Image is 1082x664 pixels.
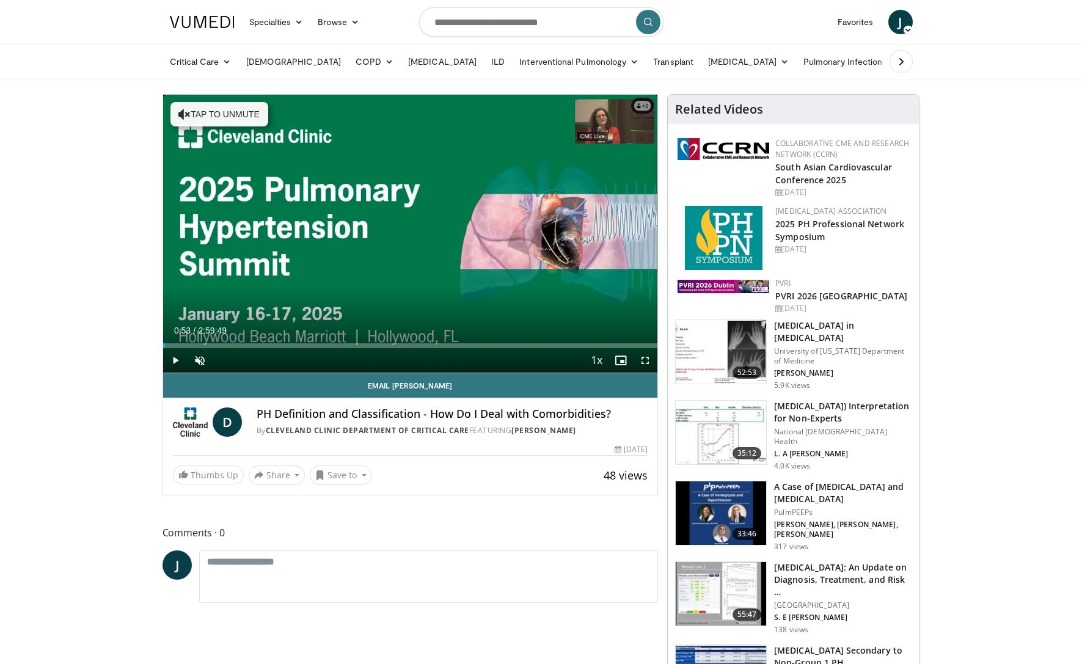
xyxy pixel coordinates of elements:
input: Search topics, interventions [419,7,663,37]
a: [PERSON_NAME] [511,425,576,436]
img: c6978fc0-1052-4d4b-8a9d-7956bb1c539c.png.150x105_q85_autocrop_double_scale_upscale_version-0.2.png [685,206,762,270]
a: [MEDICAL_DATA] [401,49,484,74]
button: Save to [310,465,372,485]
img: 2479485d-ecf6-40bf-a760-6b07b721309e.150x105_q85_crop-smart_upscale.jpg [676,562,766,626]
a: 2025 PH Professional Network Symposium [775,218,904,243]
span: 52:53 [733,367,762,379]
p: PulmPEEPs [774,508,912,517]
span: 0:53 [174,326,191,335]
p: L. A [PERSON_NAME] [774,449,912,459]
p: 4.0K views [774,461,810,471]
div: By FEATURING [257,425,648,436]
a: PVRI 2026 [GEOGRAPHIC_DATA] [775,290,907,302]
span: 33:46 [733,528,762,540]
img: 2ee4df19-b81f-40af-afe1-0d7ea2b5cc03.150x105_q85_crop-smart_upscale.jpg [676,481,766,545]
span: 48 views [604,468,648,483]
h4: PH Definition and Classification - How Do I Deal with Comorbidities? [257,407,648,421]
img: 33783847-ac93-4ca7-89f8-ccbd48ec16ca.webp.150x105_q85_autocrop_double_scale_upscale_version-0.2.jpg [678,280,769,293]
a: Collaborative CME and Research Network (CCRN) [775,138,909,159]
h4: Related Videos [675,102,763,117]
a: Favorites [830,10,881,34]
p: S. E [PERSON_NAME] [774,613,912,622]
p: [PERSON_NAME] [774,368,912,378]
img: Cleveland Clinic Department of Critical Care [173,407,208,437]
h3: [MEDICAL_DATA]: An Update on Diagnosis, Treatment, and Risk … [774,561,912,598]
a: [MEDICAL_DATA] Association [775,206,886,216]
div: [DATE] [615,444,648,455]
a: 33:46 A Case of [MEDICAL_DATA] and [MEDICAL_DATA] PulmPEEPs [PERSON_NAME], [PERSON_NAME], [PERSON... [675,481,912,552]
a: ILD [484,49,512,74]
span: 55:47 [733,608,762,621]
button: Tap to unmute [170,102,268,126]
span: 35:12 [733,447,762,459]
img: 9d501fbd-9974-4104-9b57-c5e924c7b363.150x105_q85_crop-smart_upscale.jpg [676,320,766,384]
a: South Asian Cardiovascular Conference 2025 [775,161,892,186]
a: 52:53 [MEDICAL_DATA] in [MEDICAL_DATA] University of [US_STATE] Department of Medicine [PERSON_NA... [675,319,912,390]
div: [DATE] [775,187,909,198]
a: Email [PERSON_NAME] [163,373,658,398]
a: Cleveland Clinic Department of Critical Care [266,425,469,436]
a: D [213,407,242,437]
a: COPD [348,49,401,74]
a: Specialties [242,10,311,34]
a: J [888,10,913,34]
a: 55:47 [MEDICAL_DATA]: An Update on Diagnosis, Treatment, and Risk … [GEOGRAPHIC_DATA] S. E [PERSO... [675,561,912,635]
a: Browse [310,10,367,34]
p: [GEOGRAPHIC_DATA] [774,600,912,610]
div: Progress Bar [163,343,658,348]
span: / [194,326,196,335]
button: Share [249,465,305,485]
a: J [163,550,192,580]
video-js: Video Player [163,95,658,373]
a: [MEDICAL_DATA] [701,49,796,74]
p: 317 views [774,542,808,552]
h3: [MEDICAL_DATA] in [MEDICAL_DATA] [774,319,912,344]
img: 5f03c68a-e0af-4383-b154-26e6cfb93aa0.150x105_q85_crop-smart_upscale.jpg [676,401,766,464]
p: 5.9K views [774,381,810,390]
p: University of [US_STATE] Department of Medicine [774,346,912,366]
h3: A Case of [MEDICAL_DATA] and [MEDICAL_DATA] [774,481,912,505]
div: [DATE] [775,244,909,255]
p: 138 views [774,625,808,635]
h3: [MEDICAL_DATA]) Interpretation for Non-Experts [774,400,912,425]
a: [DEMOGRAPHIC_DATA] [239,49,348,74]
img: VuMedi Logo [170,16,235,28]
img: a04ee3ba-8487-4636-b0fb-5e8d268f3737.png.150x105_q85_autocrop_double_scale_upscale_version-0.2.png [678,138,769,160]
a: 35:12 [MEDICAL_DATA]) Interpretation for Non-Experts National [DEMOGRAPHIC_DATA] Health L. A [PER... [675,400,912,471]
a: Interventional Pulmonology [512,49,646,74]
a: PVRI [775,278,791,288]
button: Fullscreen [633,348,657,373]
div: [DATE] [775,303,909,314]
a: Pulmonary Infection [796,49,902,74]
a: Transplant [646,49,701,74]
span: Comments 0 [163,525,659,541]
button: Playback Rate [584,348,609,373]
p: National [DEMOGRAPHIC_DATA] Health [774,427,912,447]
a: Thumbs Up [173,465,244,484]
p: [PERSON_NAME], [PERSON_NAME], [PERSON_NAME] [774,520,912,539]
span: 2:59:49 [198,326,227,335]
a: Critical Care [163,49,239,74]
button: Enable picture-in-picture mode [609,348,633,373]
button: Play [163,348,188,373]
button: Unmute [188,348,212,373]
